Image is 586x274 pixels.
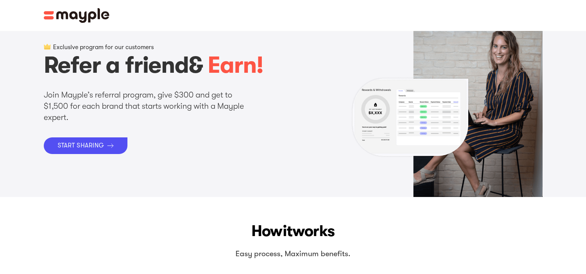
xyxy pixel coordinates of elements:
[44,8,110,23] img: Mayple logo
[58,142,104,149] div: START SHARING
[44,52,189,79] span: Refer a friend
[53,44,154,51] p: Exclusive program for our customers
[283,222,292,240] span: it
[208,52,263,79] span: Earn!
[44,137,127,154] a: START SHARING
[148,248,438,260] p: Easy process, Maximum benefits.
[189,52,203,79] span: &
[44,89,245,123] p: Join Mayple’s referral program, give $300 and get to $1,500 for each brand that starts working wi...
[28,220,558,242] h2: How works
